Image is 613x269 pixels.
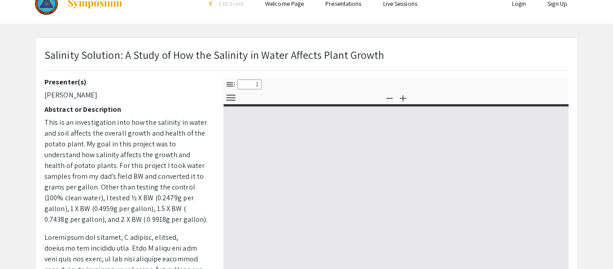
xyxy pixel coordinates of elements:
button: Zoom In [395,91,411,104]
input: Page [237,79,262,89]
p: Salinity Solution: A Study of How the Salinity in Water Affects Plant Growth [44,47,385,63]
h2: Abstract or Description [44,105,210,114]
button: Zoom Out [382,91,397,104]
button: Toggle Sidebar [223,78,238,91]
div: arrow_back_ios [209,1,215,6]
span: This is an investigation into how the salinity in water and soil affects the overall growth and h... [44,118,207,224]
h2: Presenter(s) [44,78,210,86]
iframe: Chat [7,229,38,262]
button: Tools [223,91,238,104]
p: [PERSON_NAME] [44,90,210,101]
